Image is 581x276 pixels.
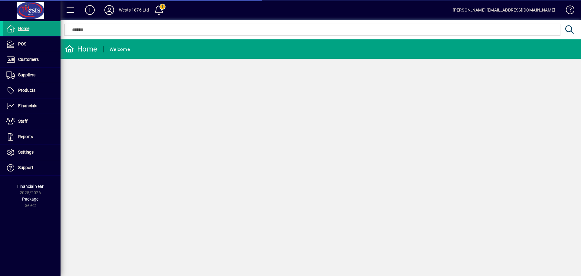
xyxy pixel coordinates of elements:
span: Reports [18,134,33,139]
div: Welcome [110,45,130,54]
div: [PERSON_NAME] [EMAIL_ADDRESS][DOMAIN_NAME] [453,5,555,15]
a: Staff [3,114,61,129]
a: Knowledge Base [561,1,573,21]
div: Home [65,44,97,54]
span: Financial Year [17,184,44,189]
div: Wests 1876 Ltd [119,5,149,15]
span: Support [18,165,33,170]
a: Customers [3,52,61,67]
button: Profile [100,5,119,15]
span: Suppliers [18,72,35,77]
a: Reports [3,129,61,145]
a: Products [3,83,61,98]
a: Support [3,160,61,175]
span: Financials [18,103,37,108]
a: POS [3,37,61,52]
span: Products [18,88,35,93]
a: Settings [3,145,61,160]
span: Home [18,26,29,31]
span: Settings [18,150,34,155]
span: Customers [18,57,39,62]
a: Suppliers [3,68,61,83]
button: Add [80,5,100,15]
span: Package [22,197,38,201]
span: POS [18,42,26,46]
a: Financials [3,98,61,114]
span: Staff [18,119,28,124]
